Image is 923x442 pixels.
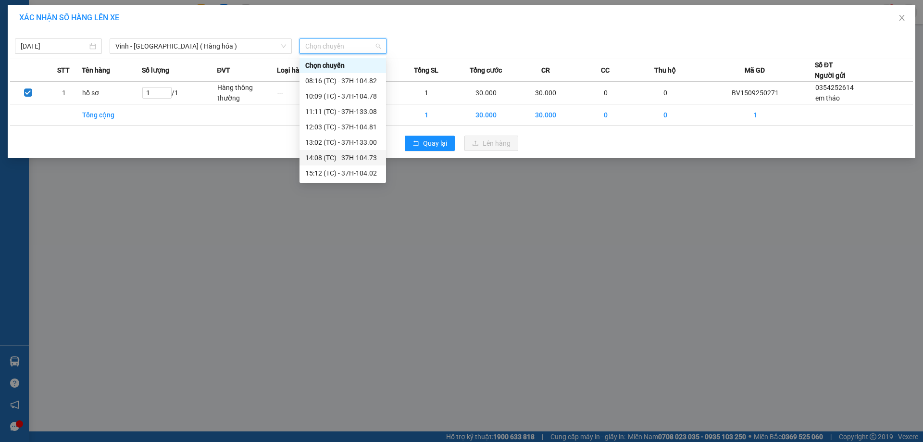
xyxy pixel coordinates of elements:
[516,82,575,104] td: 30.000
[305,168,380,178] div: 15:12 (TC) - 37H-104.02
[695,104,815,126] td: 1
[815,60,846,81] div: Số ĐT Người gửi
[82,104,141,126] td: Tổng cộng
[516,104,575,126] td: 30.000
[217,65,230,76] span: ĐVT
[695,82,815,104] td: BV1509250271
[277,82,337,104] td: ---
[412,140,419,148] span: rollback
[888,5,915,32] button: Close
[745,65,765,76] span: Mã GD
[654,65,676,76] span: Thu hộ
[305,91,380,101] div: 10:09 (TC) - 37H-104.78
[396,82,456,104] td: 1
[142,65,169,76] span: Số lượng
[46,82,82,104] td: 1
[898,14,906,22] span: close
[541,65,550,76] span: CR
[305,39,381,53] span: Chọn chuyến
[57,65,70,76] span: STT
[636,104,695,126] td: 0
[305,137,380,148] div: 13:02 (TC) - 37H-133.00
[423,138,447,149] span: Quay lại
[82,82,141,104] td: hồ sơ
[281,43,287,49] span: down
[396,104,456,126] td: 1
[305,122,380,132] div: 12:03 (TC) - 37H-104.81
[305,76,380,86] div: 08:16 (TC) - 37H-104.82
[21,41,87,51] input: 15/09/2025
[636,82,695,104] td: 0
[277,65,307,76] span: Loại hàng
[13,41,85,74] span: [GEOGRAPHIC_DATA], [GEOGRAPHIC_DATA] ↔ [GEOGRAPHIC_DATA]
[405,136,455,151] button: rollbackQuay lại
[414,65,438,76] span: Tổng SL
[464,136,518,151] button: uploadLên hàng
[575,82,635,104] td: 0
[305,152,380,163] div: 14:08 (TC) - 37H-104.73
[601,65,610,76] span: CC
[456,104,516,126] td: 30.000
[82,65,110,76] span: Tên hàng
[305,60,380,71] div: Chọn chuyến
[575,104,635,126] td: 0
[5,52,12,100] img: logo
[305,106,380,117] div: 11:11 (TC) - 37H-133.08
[456,82,516,104] td: 30.000
[217,82,276,104] td: Hàng thông thường
[470,65,502,76] span: Tổng cước
[815,94,840,102] span: em thảo
[299,58,386,73] div: Chọn chuyến
[19,13,119,22] span: XÁC NHẬN SỐ HÀNG LÊN XE
[115,39,286,53] span: Vinh - Hà Nội ( Hàng hóa )
[142,82,217,104] td: / 1
[14,8,84,39] strong: CHUYỂN PHÁT NHANH AN PHÚ QUÝ
[815,84,854,91] span: 0354252614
